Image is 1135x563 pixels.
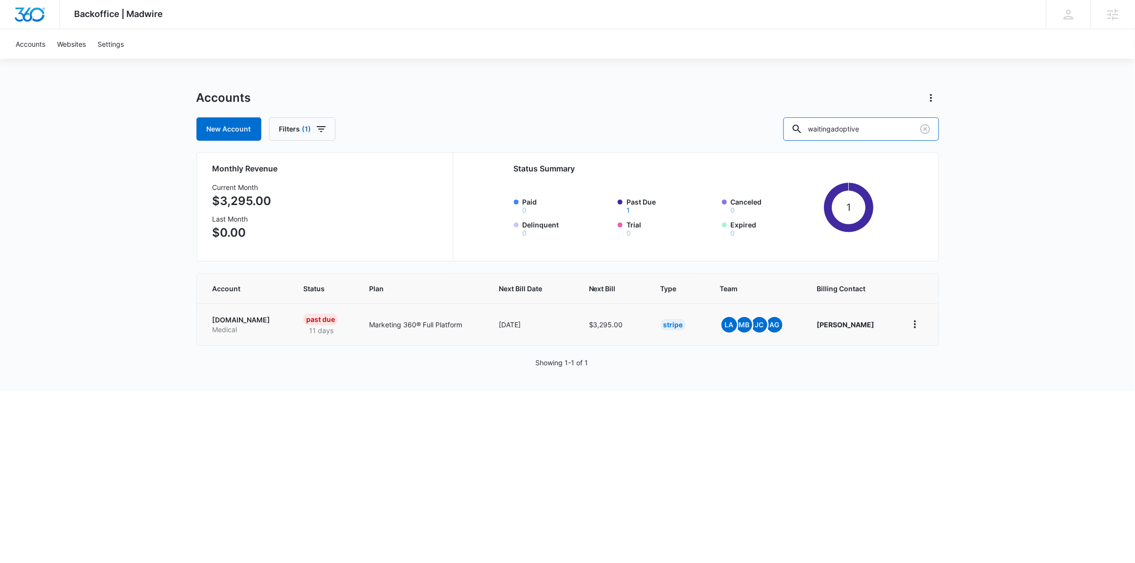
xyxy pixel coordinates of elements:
[196,117,261,141] a: New Account
[661,319,686,331] div: Stripe
[720,283,780,294] span: Team
[92,29,130,59] a: Settings
[817,320,875,329] strong: [PERSON_NAME]
[918,121,933,137] button: Clear
[661,283,683,294] span: Type
[499,283,551,294] span: Next Bill Date
[196,91,251,105] h1: Accounts
[817,283,884,294] span: Billing Contact
[487,303,577,345] td: [DATE]
[303,283,332,294] span: Status
[752,317,767,333] span: JC
[213,192,272,210] p: $3,295.00
[213,315,280,325] p: [DOMAIN_NAME]
[51,29,92,59] a: Websites
[907,317,923,332] button: home
[75,9,163,19] span: Backoffice | Madwire
[731,220,821,237] label: Expired
[523,220,612,237] label: Delinquent
[213,163,441,174] h2: Monthly Revenue
[10,29,51,59] a: Accounts
[370,283,476,294] span: Plan
[213,182,272,192] h3: Current Month
[722,317,737,333] span: LA
[213,325,280,335] p: Medical
[303,314,338,325] div: Past Due
[589,283,623,294] span: Next Bill
[847,201,851,213] tspan: 1
[626,197,716,214] label: Past Due
[577,303,649,345] td: $3,295.00
[767,317,783,333] span: AG
[269,117,335,141] button: Filters(1)
[303,325,339,336] p: 11 days
[302,126,312,132] span: (1)
[514,163,874,174] h2: Status Summary
[923,90,939,106] button: Actions
[213,224,272,242] p: $0.00
[737,317,752,333] span: MB
[535,357,588,368] p: Showing 1-1 of 1
[213,283,266,294] span: Account
[370,319,476,330] p: Marketing 360® Full Platform
[626,220,716,237] label: Trial
[783,117,939,141] input: Search
[213,315,280,334] a: [DOMAIN_NAME]Medical
[626,207,630,214] button: Past Due
[523,197,612,214] label: Paid
[213,214,272,224] h3: Last Month
[731,197,821,214] label: Canceled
